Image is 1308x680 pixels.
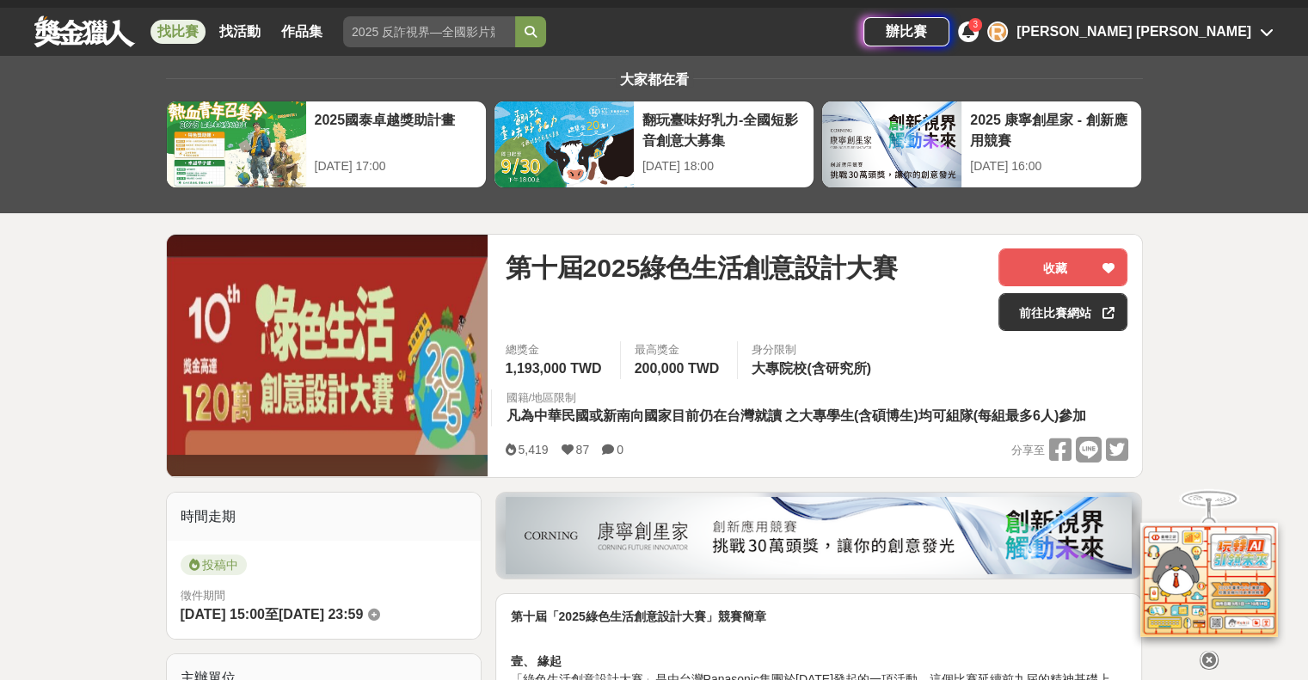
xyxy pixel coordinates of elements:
div: 2025 康寧創星家 - 創新應用競賽 [970,110,1133,149]
span: [DATE] 15:00 [181,607,265,622]
a: 前往比賽網站 [998,293,1127,331]
img: be6ed63e-7b41-4cb8-917a-a53bd949b1b4.png [506,497,1132,574]
img: d2146d9a-e6f6-4337-9592-8cefde37ba6b.png [1140,523,1278,637]
span: 至 [265,607,279,622]
a: 2025 康寧創星家 - 創新應用競賽[DATE] 16:00 [821,101,1142,188]
div: 時間走期 [167,493,482,541]
div: 身分限制 [752,341,875,358]
img: Cover Image [167,256,488,455]
span: 3 [973,20,978,29]
a: 2025國泰卓越獎助計畫[DATE] 17:00 [166,101,487,188]
button: 收藏 [998,248,1127,286]
a: 找比賽 [150,20,206,44]
span: 87 [576,443,590,456]
a: 翻玩臺味好乳力-全國短影音創意大募集[DATE] 18:00 [494,101,814,188]
div: [DATE] 17:00 [315,157,477,175]
span: 大家都在看 [616,72,693,87]
span: 5,419 [518,443,548,456]
div: [DATE] 18:00 [642,157,805,175]
span: 凡為中華民國或新南向國家目前仍在台灣就讀 之大專學生(含碩博生)均可組隊(每組最多6人)參加 [506,408,1086,423]
span: 分享至 [1010,438,1044,463]
strong: 壹、 緣起 [510,654,562,668]
strong: 第十屆「2025綠色生活創意設計大賽」競賽簡章 [510,610,765,623]
a: 辦比賽 [863,17,949,46]
input: 2025 反詐視界—全國影片競賽 [343,16,515,47]
span: [DATE] 23:59 [279,607,363,622]
span: 1,193,000 TWD [505,361,601,376]
div: R [987,21,1008,42]
a: 找活動 [212,20,267,44]
a: 作品集 [274,20,329,44]
div: 國籍/地區限制 [506,389,1090,407]
div: [DATE] 16:00 [970,157,1133,175]
span: 徵件期間 [181,589,225,602]
div: [PERSON_NAME] [PERSON_NAME] [1016,21,1251,42]
span: 大專院校(含研究所) [752,361,871,376]
span: 總獎金 [505,341,605,358]
span: 投稿中 [181,554,247,575]
span: 最高獎金 [635,341,724,358]
div: 2025國泰卓越獎助計畫 [315,110,477,149]
span: 200,000 TWD [635,361,720,376]
span: 0 [617,443,623,456]
div: 翻玩臺味好乳力-全國短影音創意大募集 [642,110,805,149]
span: 第十屆2025綠色生活創意設計大賽 [505,248,898,287]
